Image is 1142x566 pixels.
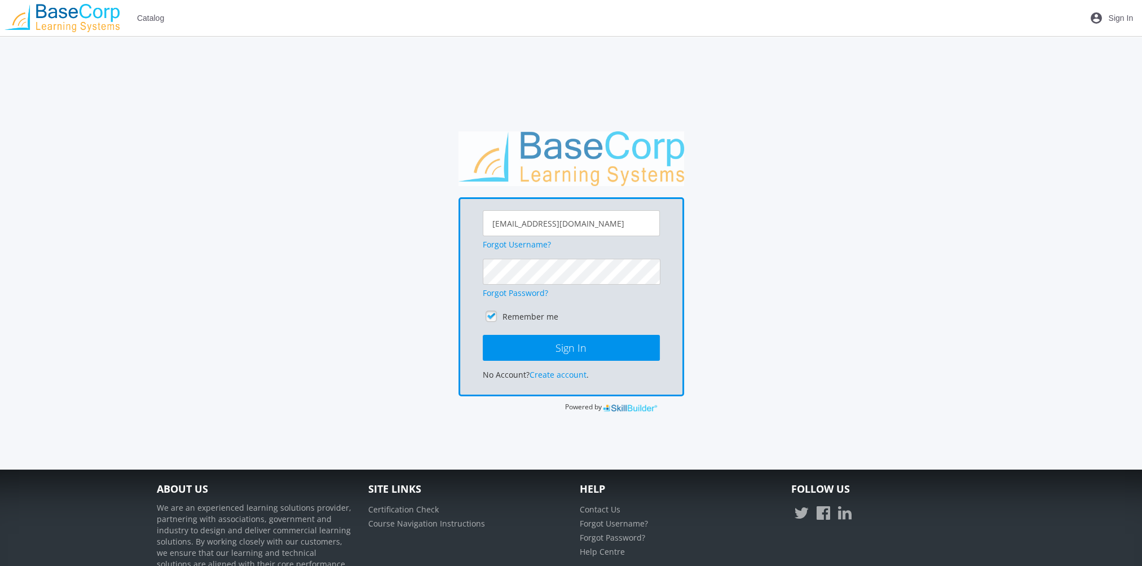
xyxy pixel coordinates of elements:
[157,484,351,495] h4: About Us
[580,532,645,543] a: Forgot Password?
[580,546,625,557] a: Help Centre
[1090,11,1103,25] mat-icon: account_circle
[368,484,563,495] h4: Site Links
[137,8,164,28] span: Catalog
[483,210,660,236] input: Username
[1108,8,1133,28] span: Sign In
[580,484,774,495] h4: Help
[565,403,601,412] span: Powered by
[791,484,986,495] h4: Follow Us
[603,402,658,413] img: SkillBuilder
[483,369,589,380] span: No Account? .
[483,288,548,298] a: Forgot Password?
[368,504,439,515] a: Certification Check
[502,311,558,322] label: Remember me
[483,335,660,361] button: Sign In
[530,369,587,380] a: Create account
[483,239,551,250] a: Forgot Username?
[368,518,485,529] a: Course Navigation Instructions
[580,518,648,529] a: Forgot Username?
[580,504,620,515] a: Contact Us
